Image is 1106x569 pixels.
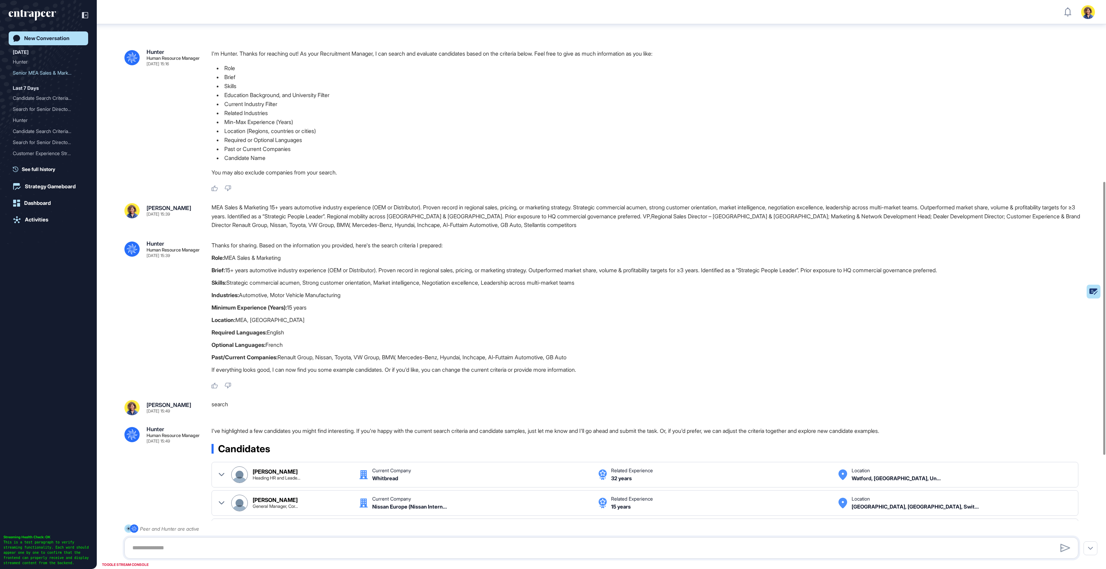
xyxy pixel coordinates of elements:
[13,137,78,148] div: Search for Senior Directo...
[212,126,1084,135] li: Location (Regions, countries or cities)
[147,254,170,258] div: [DATE] 15:39
[147,56,200,60] div: Human Resource Manager
[13,104,84,115] div: Search for Senior Director in Automotive Industry with CX Experience in MEA Region
[212,144,1084,153] li: Past or Current Companies
[212,304,287,311] strong: Minimum Experience (Years):
[9,10,56,21] div: entrapeer-logo
[147,62,169,66] div: [DATE] 15:16
[611,496,653,501] div: Related Experience
[22,165,55,173] span: See full history
[13,148,78,159] div: Customer Experience Strat...
[212,316,235,323] strong: Location:
[212,266,1084,275] p: 15+ years automotive industry experience (OEM or Distributor). Proven record in regional sales, p...
[13,115,78,126] div: Hunter
[13,159,84,170] div: Hunter
[212,267,225,274] strong: Brief:
[140,524,199,533] div: Peer and Hunter are active
[253,476,300,480] div: Heading HR and Leadership Teams, Commercial HR Professional, Business Partnering, Hospitality, Au...
[13,115,84,126] div: Hunter
[212,426,1084,435] p: I've highlighted a few candidates you might find interesting. If you're happy with the current se...
[147,212,170,216] div: [DATE] 15:39
[124,400,140,415] img: sara%20resim.jpeg
[13,84,39,92] div: Last 7 Days
[13,67,84,78] div: Senior MEA Sales & Marketing Professional with 15+ Years in Automotive Industry
[212,400,1084,415] div: search
[9,180,88,193] a: Strategy Gameboard
[372,504,447,509] div: Nissan Europe (Nissan International S.A.)
[253,469,298,474] div: [PERSON_NAME]
[24,200,51,206] div: Dashboard
[124,203,140,218] img: sara%20resim.jpeg
[147,49,164,55] div: Hunter
[372,496,411,501] div: Current Company
[147,433,200,438] div: Human Resource Manager
[611,468,653,473] div: Related Experience
[212,241,1084,250] p: Thanks for sharing. Based on the information you provided, here's the search criteria I prepared:
[611,504,631,509] div: 15 years
[212,203,1084,230] div: MEA Sales & Marketing 15+ years automotive industry experience (OEM or Distributor). Proven recor...
[212,329,267,336] strong: Required Languages:
[100,560,150,569] div: TOGGLE STREAM CONSOLE
[253,504,298,509] div: General Manager, Corporate Strategy at Nissan Europe
[372,468,411,473] div: Current Company
[212,168,1084,177] p: You may also exclude companies from your search.
[9,213,88,227] a: Activities
[212,153,1084,162] li: Candidate Name
[147,241,164,246] div: Hunter
[212,353,1084,362] p: Renault Group, Nissan, Toyota, VW Group, BMW, Mercedes-Benz, Hyundai, Inchcape, Al-Futtaim Automo...
[13,126,78,137] div: Candidate Search Criteria...
[24,35,69,41] div: New Conversation
[147,409,170,413] div: [DATE] 15:49
[212,253,1084,262] p: MEA Sales & Marketing
[13,67,78,78] div: Senior MEA Sales & Market...
[232,495,247,511] img: Shunsuke T
[13,56,84,67] div: Hunter
[13,126,84,137] div: Candidate Search Criteria Submission for Recruitment Evaluation
[212,64,1084,73] li: Role
[212,354,278,361] strong: Past/Current Companies:
[852,496,870,501] div: Location
[212,279,226,286] strong: Skills:
[13,48,29,56] div: [DATE]
[13,137,84,148] div: Search for Senior Director in Automotive Industry with CX Experience in Dubai or Türkiye
[372,476,398,481] div: Whitbread
[147,248,200,252] div: Human Resource Manager
[611,476,632,481] div: 32 years
[852,504,979,509] div: Lausanne, Vaud, Switzerland Switzerland
[212,49,1084,58] p: I'm Hunter. Thanks for reaching out! As your Recruitment Manager, I can search and evaluate candi...
[1081,5,1095,19] img: user-avatar
[852,468,870,473] div: Location
[212,73,1084,82] li: Brief
[9,31,88,45] a: New Conversation
[212,341,265,348] strong: Optional Languages:
[13,104,78,115] div: Search for Senior Directo...
[147,439,170,443] div: [DATE] 15:49
[25,183,76,190] div: Strategy Gameboard
[232,467,247,483] img: Andrew Robins
[212,135,1084,144] li: Required or Optional Languages
[212,303,1084,312] p: 15 years
[253,497,298,503] div: [PERSON_NAME]
[212,328,1084,337] p: English
[13,148,84,159] div: Customer Experience Strategies in the Automotive Industry
[212,108,1084,117] li: Related Industries
[13,159,78,170] div: Hunter
[212,254,224,261] strong: Role:
[212,291,1084,300] p: Automotive, Motor Vehicle Manufacturing
[147,402,191,408] div: [PERSON_NAME]
[212,278,1084,287] p: Strategic commercial acumen, Strong customer orientation, Market intelligence, Negotiation excell...
[147,205,191,211] div: [PERSON_NAME]
[212,99,1084,108] li: Current Industry Filter
[212,365,1084,374] p: If everything looks good, I can now find you some example candidates. Or if you'd like, you can c...
[25,217,48,223] div: Activities
[852,476,941,481] div: Watford, England, United Kingdom United Kingdom
[9,196,88,210] a: Dashboard
[212,117,1084,126] li: Min-Max Experience (Years)
[212,82,1084,91] li: Skills
[13,93,84,104] div: Candidate Search Criteria for Recruitment
[212,91,1084,99] li: Education Background, and University Filter
[218,444,270,454] span: Candidates
[13,93,78,104] div: Candidate Search Criteria...
[212,292,239,298] strong: Industries:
